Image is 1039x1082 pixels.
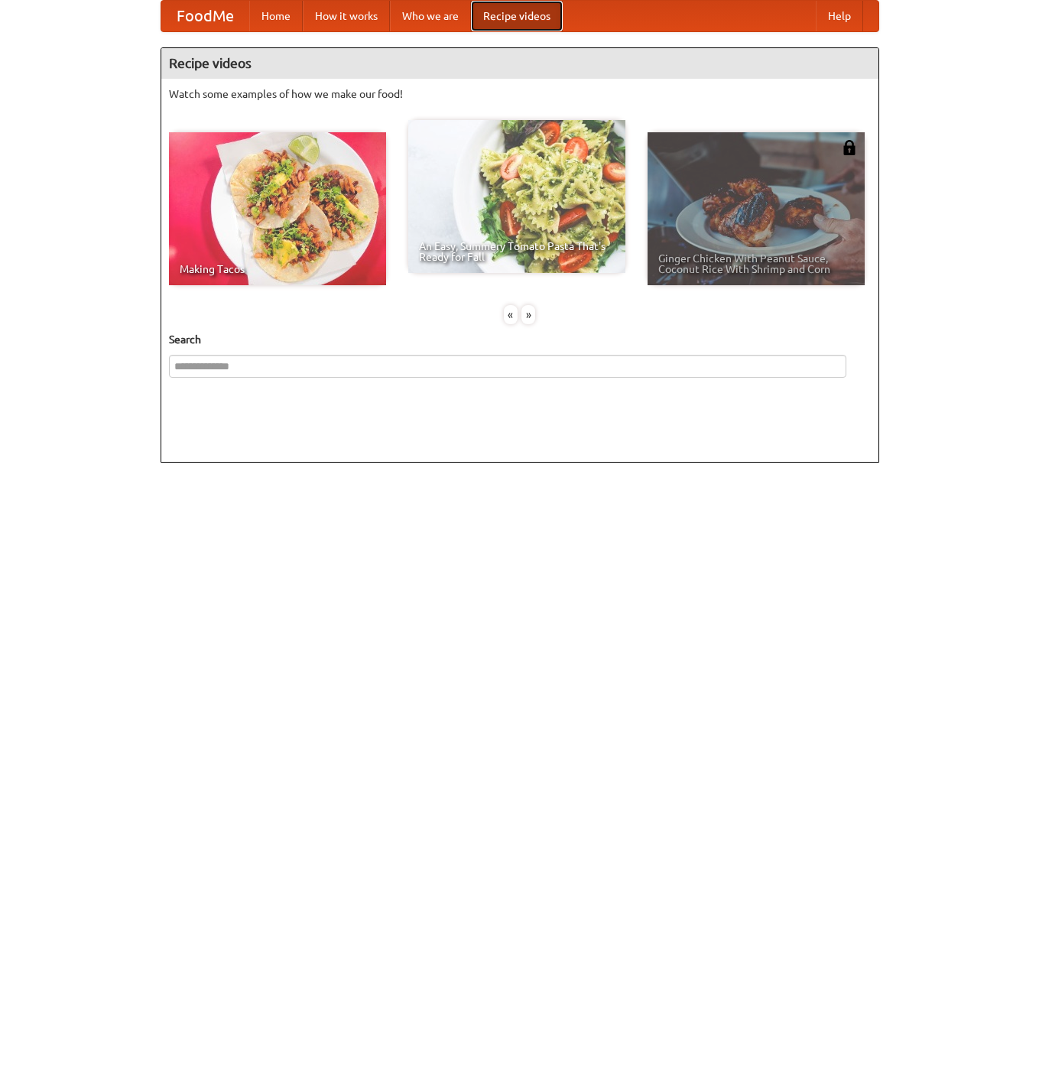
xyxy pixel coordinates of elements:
a: Making Tacos [169,132,386,285]
a: How it works [303,1,390,31]
a: Home [249,1,303,31]
h4: Recipe videos [161,48,878,79]
div: » [521,305,535,324]
a: Recipe videos [471,1,563,31]
h5: Search [169,332,871,347]
a: FoodMe [161,1,249,31]
span: Making Tacos [180,264,375,275]
img: 483408.png [842,140,857,155]
a: Help [816,1,863,31]
span: An Easy, Summery Tomato Pasta That's Ready for Fall [419,241,615,262]
a: An Easy, Summery Tomato Pasta That's Ready for Fall [408,120,625,273]
p: Watch some examples of how we make our food! [169,86,871,102]
a: Who we are [390,1,471,31]
div: « [504,305,518,324]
